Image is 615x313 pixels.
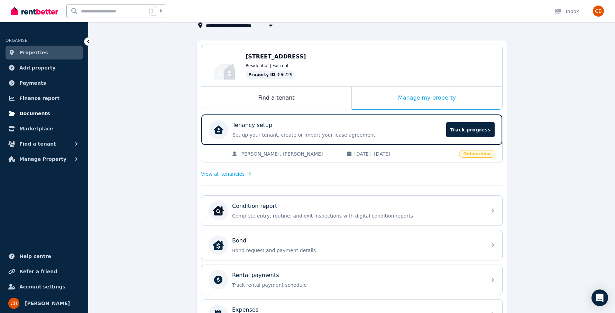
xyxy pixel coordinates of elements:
a: Documents [6,107,83,120]
div: Open Intercom Messenger [591,289,608,306]
span: View all tenancies [201,171,245,177]
span: k [160,8,162,14]
span: Property ID [248,72,275,77]
a: BondBondBond request and payment details [201,230,502,260]
a: View all tenancies [201,171,251,177]
p: Track rental payment schedule [232,282,483,288]
span: Refer a friend [19,267,57,276]
img: RentBetter [11,6,58,16]
span: Properties [19,48,48,57]
span: Payments [19,79,46,87]
button: Manage Property [6,152,83,166]
span: [DATE] - [DATE] [354,150,455,157]
a: Add property [6,61,83,75]
span: Add property [19,64,56,72]
div: : 396729 [246,71,295,79]
span: Finance report [19,94,59,102]
a: Marketplace [6,122,83,136]
span: ORGANISE [6,38,27,43]
p: Set up your tenant, create or import your lease agreement [232,131,442,138]
a: Account settings [6,280,83,294]
a: Payments [6,76,83,90]
span: Documents [19,109,50,118]
a: Finance report [6,91,83,105]
div: Inbox [555,8,579,15]
img: Condition report [213,205,224,216]
a: Help centre [6,249,83,263]
a: Rental paymentsTrack rental payment schedule [201,265,502,295]
span: Account settings [19,283,65,291]
button: Find a tenant [6,137,83,151]
p: Complete entry, routine, and exit inspections with digital condition reports [232,212,483,219]
span: [PERSON_NAME], [PERSON_NAME] [239,150,340,157]
span: Track progress [446,122,495,137]
a: Refer a friend [6,265,83,278]
img: Catherine Ball [593,6,604,17]
span: Marketplace [19,125,53,133]
p: Bond request and payment details [232,247,483,254]
a: Properties [6,46,83,59]
div: Find a tenant [201,87,351,110]
span: [STREET_ADDRESS] [246,53,306,60]
a: Condition reportCondition reportComplete entry, routine, and exit inspections with digital condit... [201,196,502,225]
span: [PERSON_NAME] [25,299,70,307]
img: Catherine Ball [8,298,19,309]
p: Rental payments [232,271,279,279]
span: Help centre [19,252,51,260]
p: Condition report [232,202,277,210]
img: Bond [213,240,224,251]
p: Tenancy setup [232,121,272,129]
a: Tenancy setupSet up your tenant, create or import your lease agreementTrack progress [201,114,502,145]
p: Bond [232,237,246,245]
span: Manage Property [19,155,66,163]
div: Manage my property [352,87,502,110]
span: Onboarding [459,150,495,158]
span: Find a tenant [19,140,56,148]
span: Residential | For rent [246,63,289,68]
